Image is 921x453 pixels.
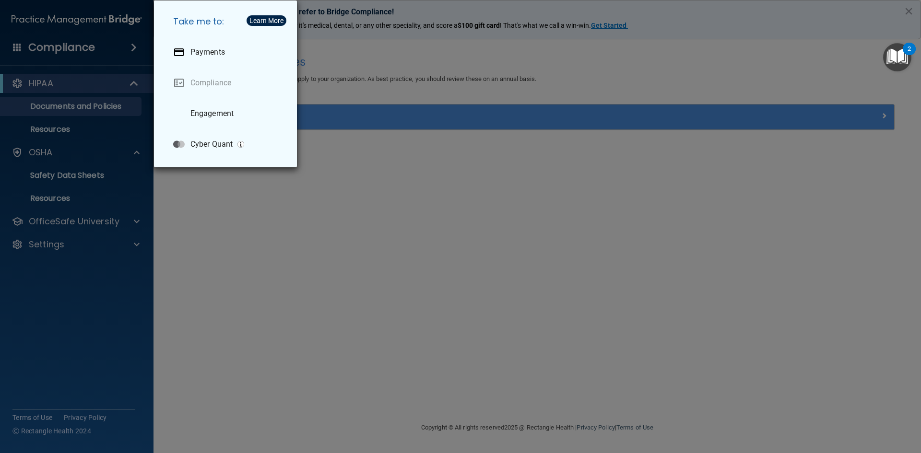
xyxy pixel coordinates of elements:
[190,47,225,57] p: Payments
[165,39,289,66] a: Payments
[883,43,911,71] button: Open Resource Center, 2 new notifications
[249,17,283,24] div: Learn More
[165,8,289,35] h5: Take me to:
[908,49,911,61] div: 2
[190,109,234,118] p: Engagement
[165,70,289,96] a: Compliance
[165,100,289,127] a: Engagement
[190,139,233,149] p: Cyber Quant
[165,131,289,158] a: Cyber Quant
[247,15,286,26] button: Learn More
